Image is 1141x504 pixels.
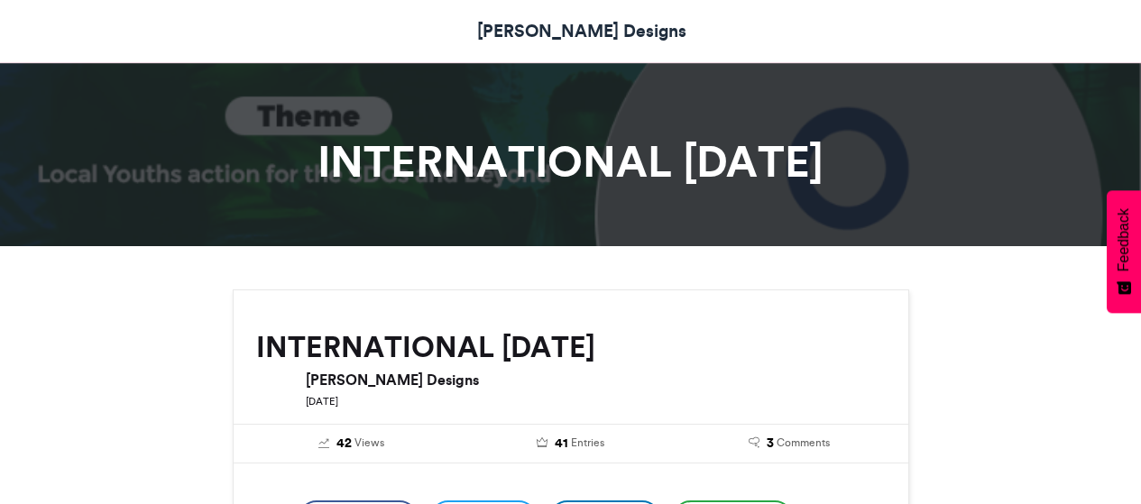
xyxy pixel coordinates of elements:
[694,434,886,454] a: 3 Comments
[354,435,384,451] span: Views
[455,18,686,44] a: [PERSON_NAME] Designs
[1107,190,1141,313] button: Feedback - Show survey
[256,434,448,454] a: 42 Views
[256,372,292,408] img: Peter Designs
[306,372,886,387] h6: [PERSON_NAME] Designs
[455,22,477,44] img: Peter Designs
[767,434,774,454] span: 3
[474,434,667,454] a: 41 Entries
[336,434,352,454] span: 42
[1116,208,1132,271] span: Feedback
[777,435,830,451] span: Comments
[70,140,1072,183] h1: INTERNATIONAL [DATE]
[306,395,338,408] small: [DATE]
[256,331,886,363] h2: INTERNATIONAL [DATE]
[555,434,568,454] span: 41
[571,435,604,451] span: Entries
